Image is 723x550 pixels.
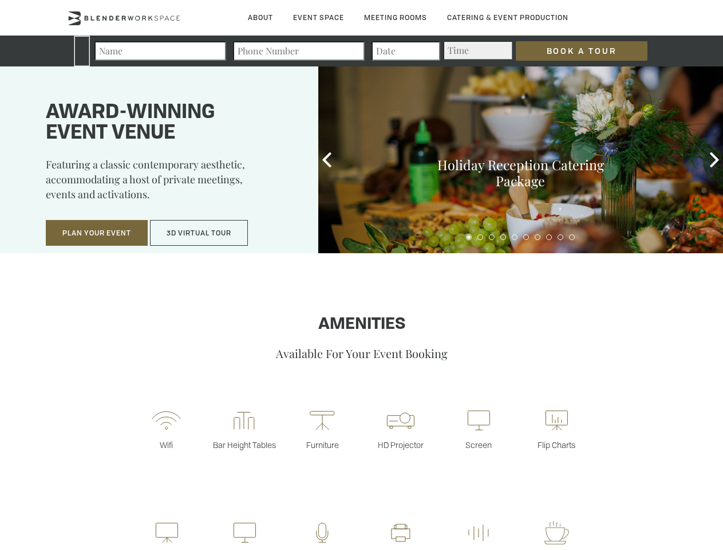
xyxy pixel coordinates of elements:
[150,220,248,246] button: 3D Virtual Tour
[517,439,595,450] p: Flip Charts
[46,103,290,144] h1: Award-winning event venue
[372,41,440,61] input: Date
[94,41,226,61] input: Name
[36,316,687,334] h1: Amenities
[516,41,647,61] input: Book a Tour
[440,439,517,450] p: Screen
[362,439,440,450] p: HD Projector
[46,220,148,246] button: Plan Your Event
[206,439,283,450] p: Bar Height Tables
[127,439,205,450] p: Wifi
[666,495,723,550] iframe: Chat Widget
[36,345,687,361] p: Available For Your Event Booking
[46,157,290,210] p: Featuring a classic contemporary aesthetic, accommodating a host of private meetings, events and ...
[437,156,604,190] a: Holiday Reception Catering Package
[283,439,361,450] p: Furniture
[233,41,365,61] input: Phone Number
